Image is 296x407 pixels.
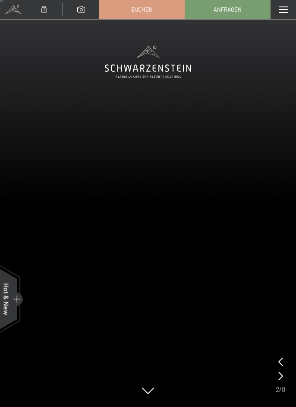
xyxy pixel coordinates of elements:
[279,385,282,394] span: /
[276,385,279,394] span: 2
[3,283,11,315] span: Hot & New
[282,385,285,394] span: 8
[214,6,242,13] span: Anfragen
[100,0,184,19] a: Buchen
[131,6,153,13] span: Buchen
[185,0,270,19] a: Anfragen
